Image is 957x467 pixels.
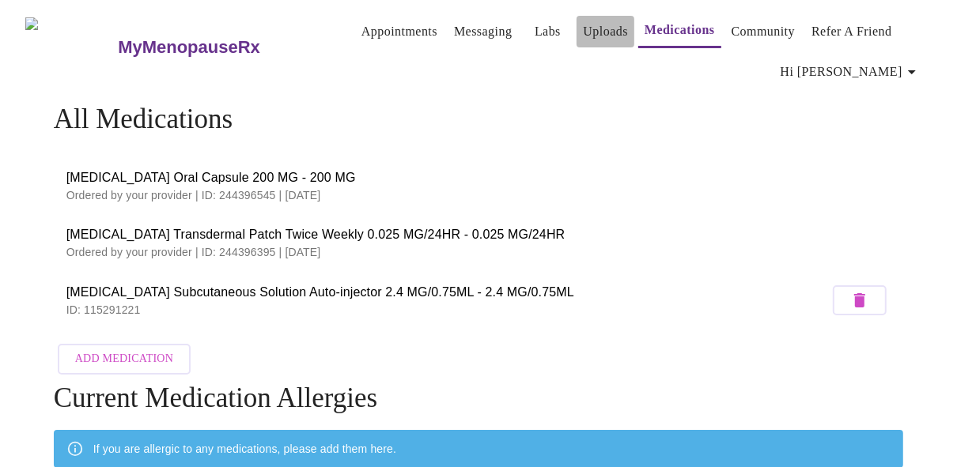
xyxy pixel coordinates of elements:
[66,283,830,302] span: [MEDICAL_DATA] Subcutaneous Solution Auto-injector 2.4 MG/0.75ML - 2.4 MG/0.75ML
[66,244,891,260] p: Ordered by your provider | ID: 244396395 | [DATE]
[577,16,634,47] button: Uploads
[454,21,512,43] a: Messaging
[522,16,573,47] button: Labs
[361,21,437,43] a: Appointments
[774,56,928,88] button: Hi [PERSON_NAME]
[93,435,396,463] div: If you are allergic to any medications, please add them here.
[781,61,921,83] span: Hi [PERSON_NAME]
[75,349,173,369] span: Add Medication
[116,20,323,75] a: MyMenopauseRx
[535,21,561,43] a: Labs
[25,17,116,77] img: MyMenopauseRx Logo
[58,344,191,375] button: Add Medication
[725,16,802,47] button: Community
[732,21,796,43] a: Community
[66,302,830,318] p: ID: 115291221
[54,382,904,414] h4: Current Medication Allergies
[645,19,715,41] a: Medications
[583,21,628,43] a: Uploads
[355,16,444,47] button: Appointments
[638,14,721,48] button: Medications
[66,225,891,244] span: [MEDICAL_DATA] Transdermal Patch Twice Weekly 0.025 MG/24HR - 0.025 MG/24HR
[448,16,518,47] button: Messaging
[54,104,904,135] h4: All Medications
[66,187,891,203] p: Ordered by your provider | ID: 244396545 | [DATE]
[66,168,891,187] span: [MEDICAL_DATA] Oral Capsule 200 MG - 200 MG
[118,37,260,58] h3: MyMenopauseRx
[811,21,892,43] a: Refer a Friend
[805,16,898,47] button: Refer a Friend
